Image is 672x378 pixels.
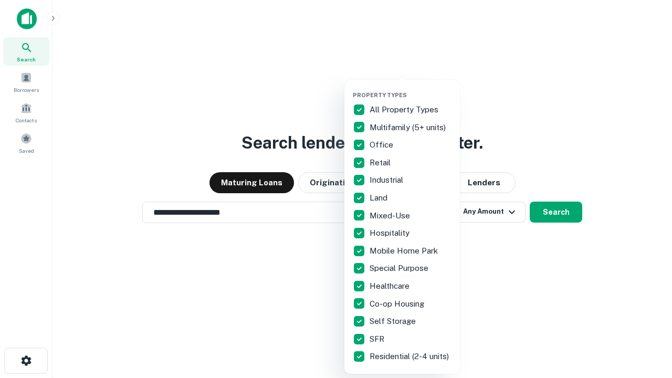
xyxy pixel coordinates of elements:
p: All Property Types [370,103,440,116]
p: Retail [370,156,393,169]
p: Office [370,139,395,151]
p: Special Purpose [370,262,430,275]
iframe: Chat Widget [619,294,672,344]
p: Residential (2-4 units) [370,350,451,363]
p: Industrial [370,174,405,186]
p: Healthcare [370,280,412,292]
p: Self Storage [370,315,418,328]
p: SFR [370,333,386,345]
p: Land [370,192,390,204]
span: Property Types [353,92,407,98]
p: Mixed-Use [370,209,412,222]
p: Mobile Home Park [370,245,440,257]
p: Multifamily (5+ units) [370,121,448,134]
p: Co-op Housing [370,298,426,310]
p: Hospitality [370,227,412,239]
